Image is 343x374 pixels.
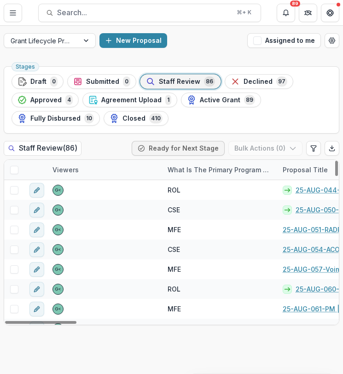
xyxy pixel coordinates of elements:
span: Approved [30,96,62,104]
button: Declined97 [225,74,293,89]
div: Viewers [47,160,162,180]
button: Approved4 [12,93,79,107]
button: edit [29,242,44,257]
span: Submitted [86,78,119,86]
button: Export table data [325,141,339,156]
button: Staff Review86 [140,74,221,89]
span: Agreement Upload [101,96,162,104]
span: ROL [168,185,180,195]
button: edit [29,183,44,198]
button: Bulk Actions (0) [228,141,302,156]
button: Active Grant89 [181,93,261,107]
span: Active Grant [200,96,240,104]
div: What is the primary program area your project fits in to? [162,160,277,180]
span: Draft [30,78,47,86]
button: Open table manager [325,33,339,48]
div: Gennady Podolny <gpodolny@usrf.us> [55,188,61,193]
span: ROL [168,284,180,294]
button: Closed410 [104,111,169,126]
span: 0 [123,76,130,87]
button: Notifications [277,4,295,22]
button: Fully Disbursed10 [12,111,100,126]
button: Agreement Upload1 [82,93,177,107]
button: Edit table settings [306,141,321,156]
div: Gennady Podolny <gpodolny@usrf.us> [55,208,61,212]
div: Gennady Podolny <gpodolny@usrf.us> [55,287,61,292]
span: Stages [16,64,35,70]
button: edit [29,203,44,217]
span: MFE [168,225,181,234]
span: Staff Review [159,78,200,86]
span: Closed [122,115,145,123]
h2: Staff Review ( 86 ) [4,141,81,155]
button: New Proposal [99,33,167,48]
span: 86 [204,76,215,87]
div: ⌘ + K [235,7,253,18]
div: Gennady Podolny <gpodolny@usrf.us> [55,307,61,311]
button: Assigned to me [247,33,321,48]
span: 10 [84,113,94,123]
button: Get Help [321,4,339,22]
button: Search... [38,4,261,22]
span: Search... [57,8,231,17]
div: Viewers [47,165,84,175]
span: 4 [65,95,73,105]
button: Draft0 [12,74,64,89]
div: Proposal Title [277,165,333,175]
div: Gennady Podolny <gpodolny@usrf.us> [55,247,61,252]
button: Partners [299,4,317,22]
span: Declined [244,78,273,86]
div: What is the primary program area your project fits in to? [162,165,277,175]
button: Ready for Next Stage [132,141,225,156]
span: 97 [276,76,287,87]
button: edit [29,262,44,277]
button: Submitted0 [67,74,136,89]
span: Fully Disbursed [30,115,81,123]
button: Toggle Menu [4,4,22,22]
button: edit [29,222,44,237]
div: 89 [290,0,300,7]
span: 0 [50,76,58,87]
button: edit [29,282,44,297]
span: 89 [244,95,255,105]
span: MFE [168,304,181,314]
span: MFE [168,264,181,274]
span: MFE [168,324,181,333]
div: Gennady Podolny <gpodolny@usrf.us> [55,228,61,232]
button: edit [29,302,44,316]
span: CSE [168,205,180,215]
span: CSE [168,245,180,254]
div: Gennady Podolny <gpodolny@usrf.us> [55,267,61,272]
span: 1 [165,95,171,105]
span: 410 [149,113,163,123]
